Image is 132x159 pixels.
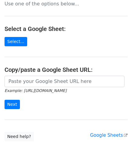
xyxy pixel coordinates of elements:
[5,37,27,46] a: Select...
[90,133,127,138] a: Google Sheets
[5,25,127,32] h4: Select a Google Sheet:
[102,130,132,159] iframe: Chat Widget
[5,76,124,87] input: Paste your Google Sheet URL here
[5,132,34,141] a: Need help?
[5,100,20,109] input: Next
[5,1,127,7] p: Use one of the options below...
[5,88,66,93] small: Example: [URL][DOMAIN_NAME]
[5,66,127,73] h4: Copy/paste a Google Sheet URL:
